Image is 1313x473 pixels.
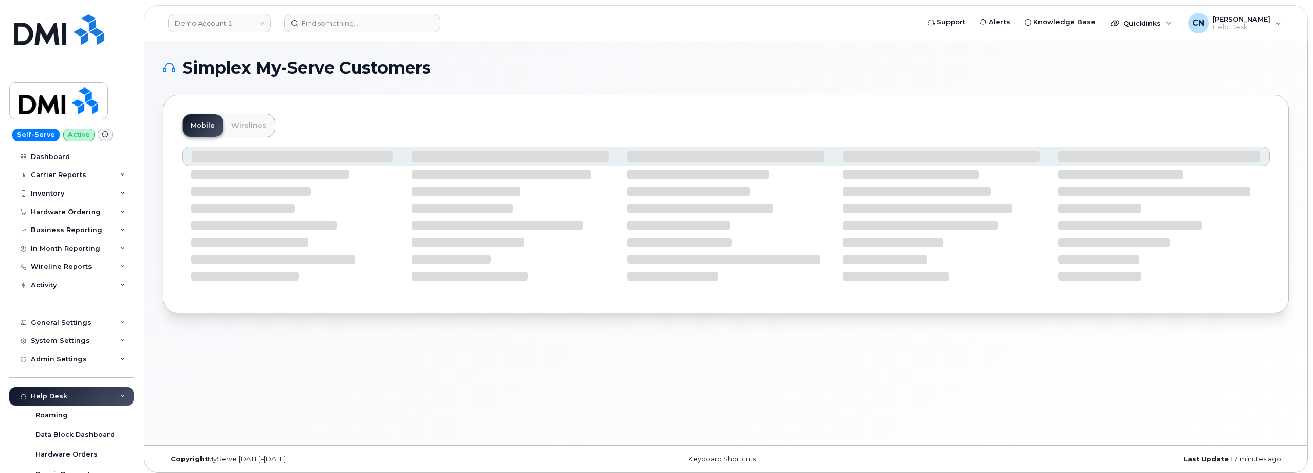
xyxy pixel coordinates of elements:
[223,114,275,137] a: Wirelines
[171,455,208,463] strong: Copyright
[1183,455,1229,463] strong: Last Update
[688,455,756,463] a: Keyboard Shortcuts
[914,455,1289,463] div: 17 minutes ago
[163,455,538,463] div: MyServe [DATE]–[DATE]
[183,60,431,76] span: Simplex My-Serve Customers
[183,114,223,137] a: Mobile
